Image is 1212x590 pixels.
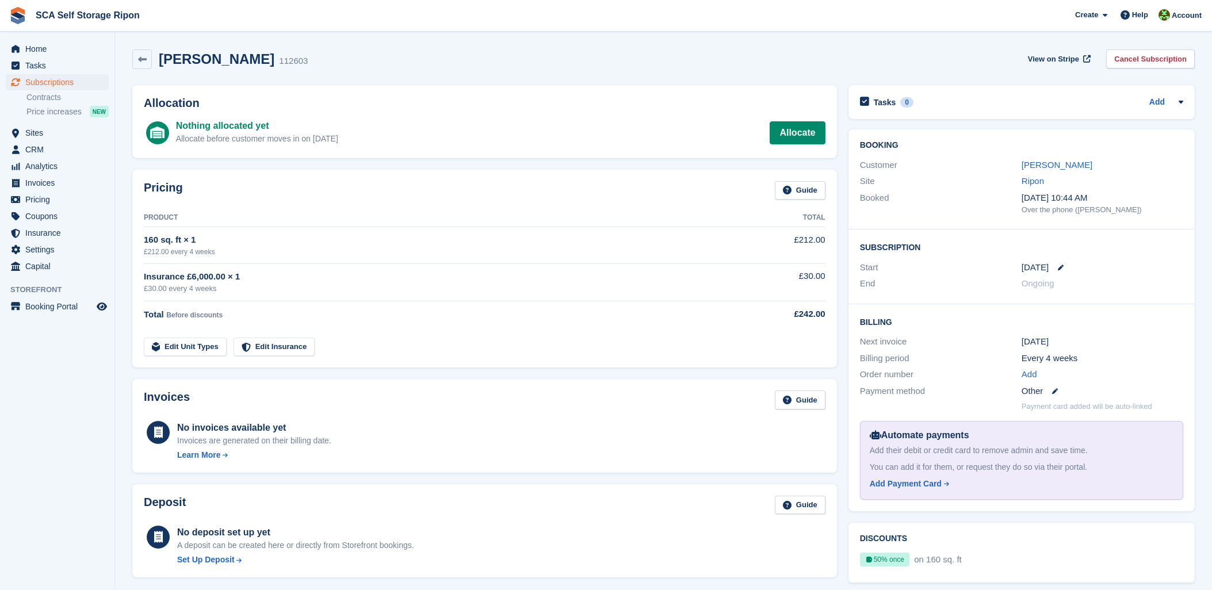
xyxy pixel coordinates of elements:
td: £30.00 [720,263,825,301]
a: Ripon [1022,176,1044,186]
a: Price increases NEW [26,105,109,118]
h2: Billing [860,316,1183,327]
div: Learn More [177,449,220,461]
a: Guide [775,390,825,409]
img: Kelly Neesham [1159,9,1170,21]
div: Set Up Deposit [177,554,235,566]
div: [DATE] [1022,335,1183,348]
h2: Discounts [860,534,1183,543]
div: Over the phone ([PERSON_NAME]) [1022,204,1183,216]
a: Contracts [26,92,109,103]
div: Payment method [860,385,1022,398]
h2: Invoices [144,390,190,409]
div: £30.00 every 4 weeks [144,283,720,294]
div: Site [860,175,1022,188]
a: Add [1149,96,1165,109]
span: Before discounts [166,311,223,319]
div: Order number [860,368,1022,381]
th: Total [720,209,825,227]
span: Help [1132,9,1148,21]
div: No deposit set up yet [177,526,414,539]
span: Account [1172,10,1202,21]
span: View on Stripe [1028,53,1079,65]
div: You can add it for them, or request they do so via their portal. [870,461,1173,473]
span: Sites [25,125,94,141]
a: menu [6,58,109,74]
span: Storefront [10,284,114,296]
div: Start [860,261,1022,274]
span: Booking Portal [25,298,94,315]
div: Customer [860,159,1022,172]
a: Cancel Subscription [1106,49,1195,68]
a: View on Stripe [1023,49,1093,68]
div: No invoices available yet [177,421,331,435]
a: Add Payment Card [870,478,1169,490]
div: Automate payments [870,428,1173,442]
p: Payment card added will be auto-linked [1022,401,1152,412]
div: Add their debit or credit card to remove admin and save time. [870,445,1173,457]
a: Allocate [770,121,825,144]
a: menu [6,298,109,315]
h2: Subscription [860,241,1183,252]
span: Home [25,41,94,57]
a: Set Up Deposit [177,554,414,566]
time: 2025-10-10 00:00:00 UTC [1022,261,1049,274]
a: menu [6,225,109,241]
a: Add [1022,368,1037,381]
h2: [PERSON_NAME] [159,51,274,67]
div: Insurance £6,000.00 × 1 [144,270,720,283]
span: Tasks [25,58,94,74]
div: 112603 [279,55,308,68]
a: Learn More [177,449,331,461]
span: Coupons [25,208,94,224]
span: on 160 sq. ft [912,554,962,564]
span: Price increases [26,106,82,117]
a: menu [6,41,109,57]
span: Subscriptions [25,74,94,90]
a: Edit Insurance [234,338,315,357]
div: NEW [90,106,109,117]
p: A deposit can be created here or directly from Storefront bookings. [177,539,414,551]
div: £242.00 [720,308,825,321]
div: 0 [900,97,913,108]
span: Invoices [25,175,94,191]
th: Product [144,209,720,227]
a: SCA Self Storage Ripon [31,6,144,25]
span: Total [144,309,164,319]
div: Billing period [860,352,1022,365]
a: menu [6,191,109,208]
div: [DATE] 10:44 AM [1022,191,1183,205]
div: Booked [860,191,1022,216]
a: Preview store [95,300,109,313]
span: Settings [25,242,94,258]
td: £212.00 [720,227,825,263]
span: Capital [25,258,94,274]
a: menu [6,141,109,158]
span: Create [1075,9,1098,21]
a: menu [6,125,109,141]
h2: Tasks [874,97,896,108]
span: Ongoing [1022,278,1054,288]
div: Other [1022,385,1183,398]
a: menu [6,208,109,224]
div: 50% once [860,553,909,566]
a: menu [6,242,109,258]
h2: Booking [860,141,1183,150]
a: Edit Unit Types [144,338,227,357]
div: £212.00 every 4 weeks [144,247,720,257]
a: [PERSON_NAME] [1022,160,1092,170]
a: menu [6,158,109,174]
a: Guide [775,181,825,200]
span: CRM [25,141,94,158]
div: Every 4 weeks [1022,352,1183,365]
div: Add Payment Card [870,478,942,490]
div: Nothing allocated yet [176,119,338,133]
div: Invoices are generated on their billing date. [177,435,331,447]
h2: Allocation [144,97,825,110]
h2: Deposit [144,496,186,515]
div: 160 sq. ft × 1 [144,233,720,247]
div: End [860,277,1022,290]
div: Next invoice [860,335,1022,348]
a: menu [6,258,109,274]
h2: Pricing [144,181,183,200]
